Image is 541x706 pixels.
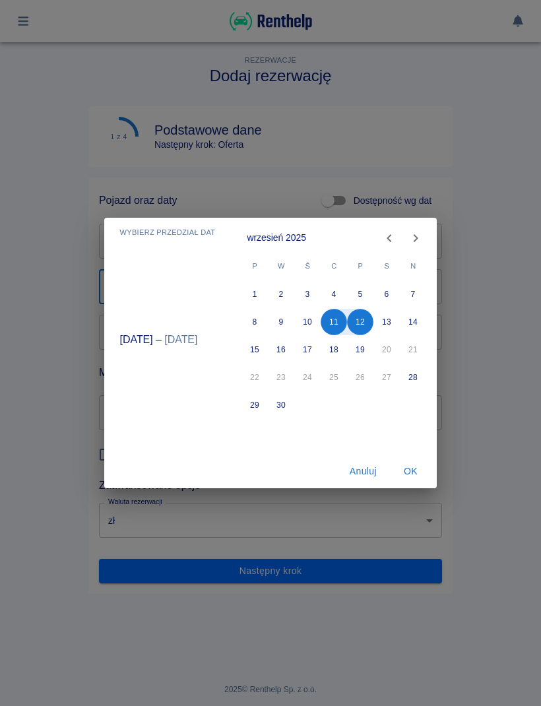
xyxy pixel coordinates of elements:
span: Wybierz przedział dat [120,228,216,237]
span: środa [296,253,319,280]
span: czwartek [322,253,346,280]
button: 29 [242,392,269,418]
button: 5 [348,281,374,307]
button: 3 [295,281,321,307]
button: 19 [348,337,374,363]
span: niedziela [401,253,425,280]
button: Next month [402,225,429,251]
button: 13 [374,309,400,335]
button: OK [389,459,431,484]
div: wrzesień 2025 [247,231,306,245]
button: 28 [400,364,427,391]
button: 10 [295,309,321,335]
button: 18 [321,337,348,363]
button: 11 [321,309,348,335]
button: 14 [400,309,427,335]
button: 12 [348,309,374,335]
button: 16 [269,337,295,363]
button: 8 [242,309,269,335]
button: 4 [321,281,348,307]
button: Anuluj [342,459,384,484]
button: 15 [242,337,269,363]
span: sobota [375,253,398,280]
button: [DATE] [120,333,153,346]
button: 2 [269,281,295,307]
button: 30 [269,392,295,418]
button: 6 [374,281,400,307]
button: 7 [400,281,427,307]
span: wtorek [269,253,293,280]
button: [DATE] [164,333,197,346]
h5: – [153,333,165,346]
button: 1 [242,281,269,307]
button: 17 [295,337,321,363]
button: Previous month [376,225,402,251]
span: poniedziałek [243,253,267,280]
span: piątek [348,253,372,280]
button: 9 [269,309,295,335]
